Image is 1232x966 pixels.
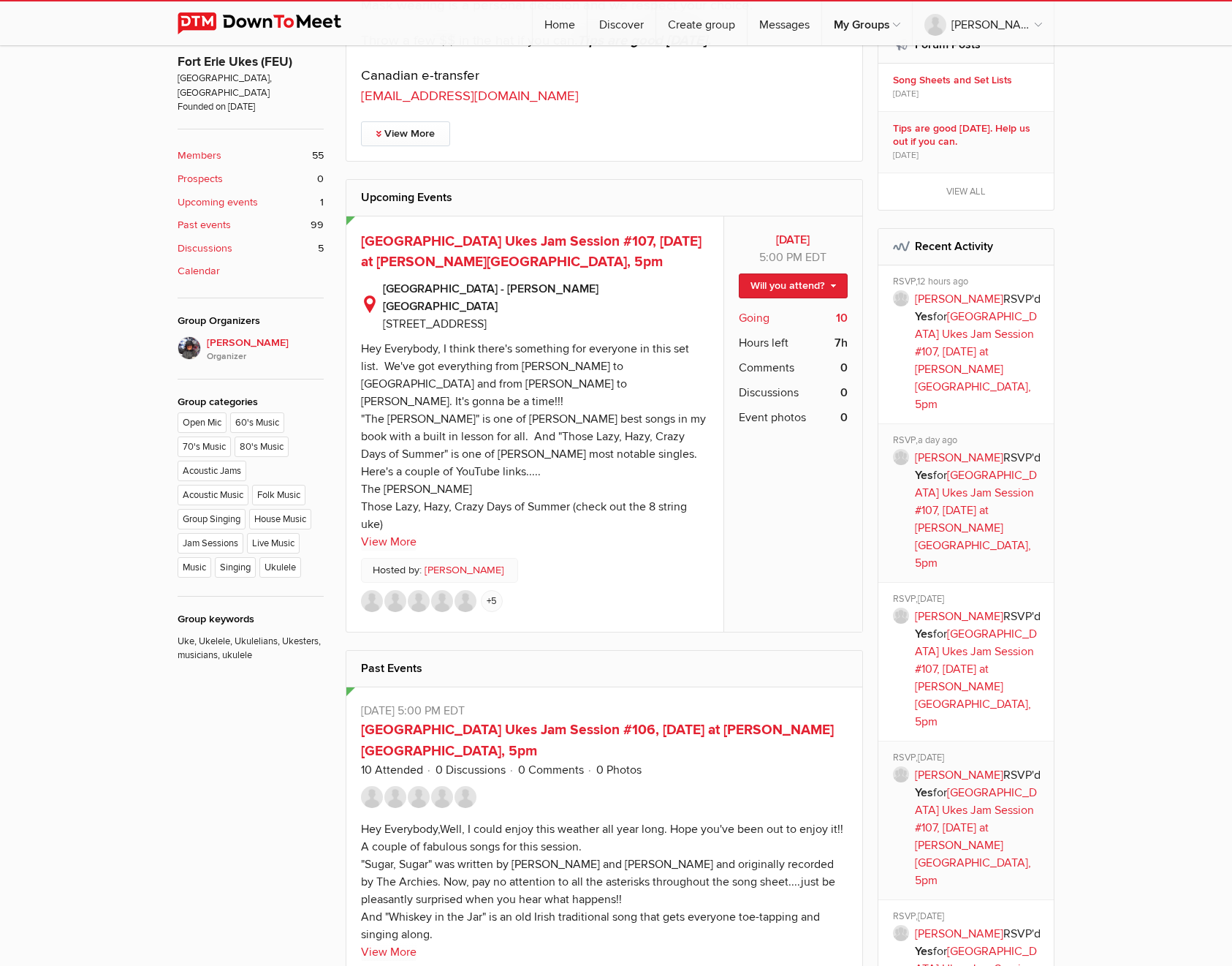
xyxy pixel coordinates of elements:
[320,195,324,211] span: 1
[739,409,806,426] span: Event photos
[178,263,220,279] b: Calendar
[178,12,364,34] img: DownToMeet
[915,785,933,800] b: Yes
[178,627,324,663] p: Uke, Ukelele, Ukulelians, Ukesters, musicians, ukulele
[207,350,324,363] i: Organizer
[207,335,324,364] span: [PERSON_NAME]
[178,611,324,627] div: Group keywords
[915,292,1003,306] a: [PERSON_NAME]
[918,434,957,446] span: a day ago
[361,943,417,961] a: View More
[361,651,848,686] h2: Past Events
[893,593,1044,608] div: RSVP,
[312,148,324,164] span: 55
[361,342,706,532] div: Hey Everybody, I think there's something for everyone in this set list. We've got everything from...
[596,763,642,777] a: 0 Photos
[739,359,794,377] span: Comments
[893,434,1044,449] div: RSVP,
[361,67,479,84] span: Canadian e-transfer
[748,1,821,45] a: Messages
[384,786,406,808] img: Sandra Heydon
[918,752,944,763] span: [DATE]
[893,276,1044,290] div: RSVP,
[893,149,919,162] span: [DATE]
[915,627,1037,729] a: [GEOGRAPHIC_DATA] Ukes Jam Session #107, [DATE] at [PERSON_NAME][GEOGRAPHIC_DATA], 5pm
[408,786,430,808] img: Colin Heydon
[840,384,848,401] b: 0
[178,336,324,364] a: [PERSON_NAME]Organizer
[431,590,453,612] img: Kent McD
[915,450,1003,465] a: [PERSON_NAME]
[893,74,1044,87] b: Song Sheets and Set Lists
[739,334,788,352] span: Hours left
[361,822,843,942] div: Hey Everybody,Well, I could enjoy this weather all year long. Hope you've been out to enjoy it!! ...
[577,32,711,49] em: Tips are good [DATE].
[383,317,487,331] span: [STREET_ADDRESS]
[915,468,1037,570] a: [GEOGRAPHIC_DATA] Ukes Jam Session #107, [DATE] at [PERSON_NAME][GEOGRAPHIC_DATA], 5pm
[361,533,417,551] a: View More
[431,786,453,808] img: Brian O’Rawe
[915,309,933,324] b: Yes
[915,766,1044,889] p: RSVP'd for
[178,100,324,114] span: Founded on [DATE]
[893,910,1044,925] div: RSVP,
[878,173,1054,210] a: View all
[361,590,383,612] img: Brian O’Rawe
[915,608,1044,731] p: RSVP'd for
[918,910,944,922] span: [DATE]
[361,121,450,146] a: View More
[178,72,324,100] span: [GEOGRAPHIC_DATA], [GEOGRAPHIC_DATA]
[361,763,423,777] a: 10 Attended
[425,562,504,578] a: [PERSON_NAME]
[383,280,709,315] b: [GEOGRAPHIC_DATA] - [PERSON_NAME][GEOGRAPHIC_DATA]
[384,590,406,612] img: Colin Heydon
[840,409,848,426] b: 0
[178,241,232,257] b: Discussions
[178,195,258,211] b: Upcoming events
[178,171,324,187] a: Prospects 0
[805,250,826,265] span: America/New_York
[178,217,324,233] a: Past events 99
[893,752,1044,766] div: RSVP,
[318,241,324,257] span: 5
[915,627,933,641] b: Yes
[893,229,1040,264] h2: Recent Activity
[739,231,848,249] b: [DATE]
[455,786,476,808] img: Marsha Hildebrand
[311,217,324,233] span: 99
[915,309,1037,412] a: [GEOGRAPHIC_DATA] Ukes Jam Session #107, [DATE] at [PERSON_NAME][GEOGRAPHIC_DATA], 5pm
[915,768,1003,782] a: [PERSON_NAME]
[915,944,933,959] b: Yes
[915,449,1044,572] p: RSVP'd for
[178,171,223,187] b: Prospects
[361,702,848,720] p: [DATE] 5:00 PM EDT
[361,721,834,760] a: [GEOGRAPHIC_DATA] Ukes Jam Session #106, [DATE] at [PERSON_NAME][GEOGRAPHIC_DATA], 5pm
[915,37,981,52] a: Forum Posts
[840,359,848,377] b: 0
[739,309,769,327] span: Going
[518,763,584,777] a: 0 Comments
[915,290,1044,413] p: RSVP'd for
[588,1,655,45] a: Discover
[834,334,848,352] b: 7h
[178,217,231,233] b: Past events
[915,927,1003,941] a: [PERSON_NAME]
[317,171,324,187] span: 0
[481,590,503,612] a: +5
[893,88,919,101] span: [DATE]
[918,593,944,605] span: [DATE]
[178,394,324,410] div: Group categories
[913,1,1054,45] a: [PERSON_NAME]
[361,88,579,105] a: [EMAIL_ADDRESS][DOMAIN_NAME]
[361,233,701,271] a: [GEOGRAPHIC_DATA] Ukes Jam Session #107, [DATE] at [PERSON_NAME][GEOGRAPHIC_DATA], 5pm
[436,763,506,777] a: 0 Discussions
[178,336,201,360] img: Elaine
[361,558,518,583] p: Hosted by:
[822,1,912,45] a: My Groups
[878,64,1054,111] a: Song Sheets and Set Lists [DATE]
[361,32,577,49] span: Throw a few $$ in the hat if you can.
[533,1,587,45] a: Home
[759,250,802,265] span: 5:00 PM
[178,241,324,257] a: Discussions 5
[878,112,1054,173] a: Tips are good [DATE]. Help us out if you can. [DATE]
